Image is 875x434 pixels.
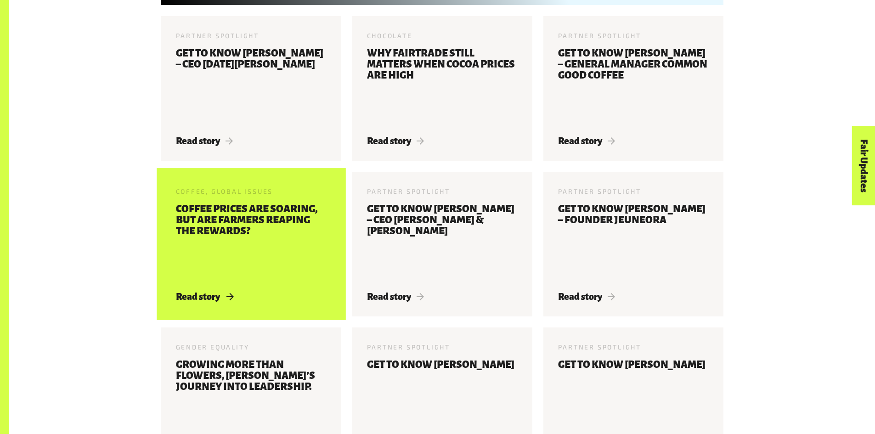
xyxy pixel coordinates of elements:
span: Coffee, Global Issues [176,187,273,195]
span: Read story [367,292,424,302]
span: Partner Spotlight [176,32,260,39]
span: Read story [176,292,233,302]
h3: Get to know [PERSON_NAME] – CEO [PERSON_NAME] & [PERSON_NAME] [367,203,518,281]
h3: Get to know [PERSON_NAME] – Founder Jeuneora [558,203,709,281]
h3: Get to know [PERSON_NAME] – General Manager Common Good Coffee [558,48,709,125]
span: Partner Spotlight [367,187,451,195]
a: Coffee, Global Issues Coffee prices are soaring, but are farmers reaping the rewards? Read story [161,172,341,316]
a: Partner Spotlight Get to know [PERSON_NAME] – General Manager Common Good Coffee Read story [543,16,723,161]
a: Partner Spotlight Get to know [PERSON_NAME] – CEO [DATE][PERSON_NAME] Read story [161,16,341,161]
h3: Why Fairtrade still matters when cocoa prices are high [367,48,518,125]
span: Partner Spotlight [558,187,642,195]
span: Read story [176,136,233,146]
span: Partner Spotlight [558,32,642,39]
h3: Get to know [PERSON_NAME] – CEO [DATE][PERSON_NAME] [176,48,327,125]
span: Partner Spotlight [367,343,451,351]
h3: Coffee prices are soaring, but are farmers reaping the rewards? [176,203,327,281]
a: Chocolate Why Fairtrade still matters when cocoa prices are high Read story [352,16,532,161]
span: Partner Spotlight [558,343,642,351]
span: Chocolate [367,32,412,39]
span: Gender Equality [176,343,249,351]
a: Partner Spotlight Get to know [PERSON_NAME] – CEO [PERSON_NAME] & [PERSON_NAME] Read story [352,172,532,316]
span: Read story [558,136,615,146]
span: Read story [558,292,615,302]
span: Read story [367,136,424,146]
a: Partner Spotlight Get to know [PERSON_NAME] – Founder Jeuneora Read story [543,172,723,316]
